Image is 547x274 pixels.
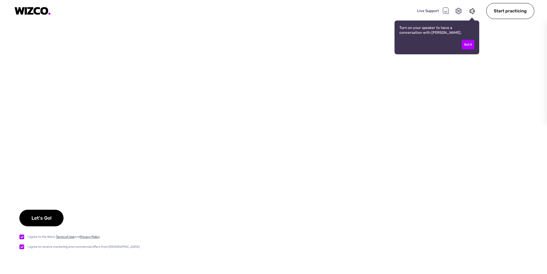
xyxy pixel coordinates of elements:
img: logo [15,7,51,15]
div: Start practicing [486,3,534,19]
div: Turn on your speaker to have a conversation with [PERSON_NAME]. [395,21,479,54]
div: I agree to receive marketing and commercial offers from [GEOGRAPHIC_DATA] [28,244,139,249]
a: Privacy Policy [80,235,100,239]
div: Let's Go! [19,210,64,226]
div: I agree to the Wizco and [28,234,100,239]
div: Live Support [417,7,449,14]
a: Terms of Use [56,235,74,239]
div: Got it [462,40,474,49]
